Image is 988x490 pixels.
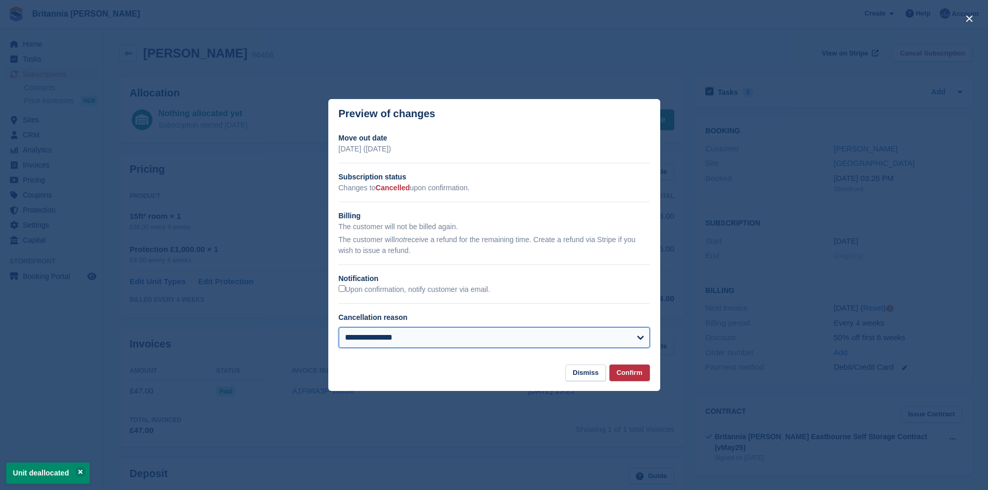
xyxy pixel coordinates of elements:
[339,273,650,284] h2: Notification
[375,184,410,192] span: Cancelled
[339,211,650,221] h2: Billing
[339,285,490,295] label: Upon confirmation, notify customer via email.
[339,285,345,292] input: Upon confirmation, notify customer via email.
[6,463,90,484] p: Unit deallocated
[339,108,436,120] p: Preview of changes
[609,365,650,382] button: Confirm
[339,133,650,144] h2: Move out date
[339,144,650,155] p: [DATE] ([DATE])
[339,234,650,256] p: The customer will receive a refund for the remaining time. Create a refund via Stripe if you wish...
[339,313,408,321] label: Cancellation reason
[339,172,650,183] h2: Subscription status
[565,365,606,382] button: Dismiss
[339,221,650,232] p: The customer will not be billed again.
[339,183,650,193] p: Changes to upon confirmation.
[395,235,405,244] em: not
[961,10,978,27] button: close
